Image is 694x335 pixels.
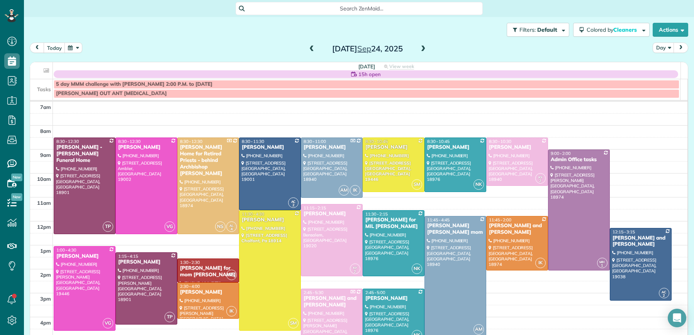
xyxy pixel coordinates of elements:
small: 2 [659,292,669,299]
span: 2:45 - 5:00 [365,290,385,295]
h2: [DATE] 24, 2025 [319,44,416,53]
span: 2pm [40,272,51,278]
span: New [11,193,22,201]
div: [PERSON_NAME] [489,144,546,151]
span: TP [103,221,113,232]
span: 2:45 - 5:30 [304,290,324,295]
div: [PERSON_NAME] and [PERSON_NAME] [303,295,360,308]
span: 1pm [40,248,51,254]
div: [PERSON_NAME] [303,144,360,151]
div: [PERSON_NAME] - [PERSON_NAME] Funeral Home [56,144,113,164]
span: Filters: [519,26,536,33]
span: IK [226,306,237,316]
div: [PERSON_NAME] and [PERSON_NAME] [612,235,669,248]
span: NS [215,221,226,232]
span: 11:30 - 2:15 [365,211,388,217]
span: 8:30 - 12:30 [118,139,141,144]
div: [PERSON_NAME] for mom [PERSON_NAME] [180,265,237,278]
button: today [44,43,65,53]
span: NS [226,270,237,280]
span: AC [662,290,666,294]
span: 9:00 - 2:00 [551,151,571,156]
span: 12:15 - 3:15 [613,229,635,235]
span: 5 day MMM challenge with [PERSON_NAME] 2:00 P.M. to [DATE] [56,81,212,87]
button: Day [653,43,674,53]
small: 1 [597,262,607,269]
span: IK [350,185,360,196]
button: Filters: Default [507,23,569,37]
span: VG [165,221,175,232]
small: 2 [536,177,545,185]
span: Colored by [587,26,640,33]
div: Admin Office tasks [550,156,607,163]
span: Cleaners [613,26,638,33]
div: [PERSON_NAME] [PERSON_NAME] mom [427,223,484,236]
button: Actions [653,23,688,37]
span: 12pm [37,224,51,230]
span: View week [389,63,414,70]
div: [PERSON_NAME] [241,217,299,223]
span: 1:30 - 2:30 [180,260,200,265]
div: Open Intercom Messenger [668,309,686,327]
div: [PERSON_NAME] [303,211,360,217]
span: VG [103,318,113,328]
span: 8:30 - 12:30 [56,139,79,144]
span: AC [291,199,296,204]
span: Sep [357,44,371,53]
span: SM [288,318,299,328]
span: 8:30 - 11:30 [242,139,264,144]
button: prev [30,43,44,53]
span: MH [599,260,605,264]
span: New [11,173,22,181]
span: NK [412,264,422,274]
div: [PERSON_NAME] [118,259,175,265]
div: [PERSON_NAME] [180,289,237,296]
small: 2 [350,268,360,275]
span: 1:15 - 4:15 [118,253,138,259]
span: [DATE] [358,63,375,70]
span: [PERSON_NAME] OUT ANT [MEDICAL_DATA] [56,90,167,97]
span: 8am [40,128,51,134]
span: 8:30 - 10:30 [489,139,511,144]
span: 4pm [40,320,51,326]
span: AM [473,324,484,335]
div: [PERSON_NAME] and [PERSON_NAME] [489,223,546,236]
div: [PERSON_NAME] [365,295,422,302]
span: KF [538,175,543,179]
div: [PERSON_NAME] [241,144,299,151]
span: 11:30 - 4:30 [242,211,264,217]
span: 7am [40,104,51,110]
small: 4 [227,226,236,233]
span: 10am [37,176,51,182]
span: 1:00 - 4:30 [56,247,76,253]
small: 2 [288,202,298,209]
span: SM [412,179,422,190]
div: [PERSON_NAME] [56,253,113,260]
div: [PERSON_NAME] [365,144,422,151]
div: [PERSON_NAME] Home for Retired Priests - behind Archbishop [PERSON_NAME] [180,144,237,177]
a: Filters: Default [503,23,569,37]
span: IK [535,258,546,268]
span: 8:30 - 12:30 [180,139,202,144]
div: [PERSON_NAME] [118,144,175,151]
button: next [674,43,688,53]
span: AM [339,185,349,196]
span: 8:30 - 11:00 [304,139,326,144]
span: 9am [40,152,51,158]
span: 11am [37,200,51,206]
span: 11:45 - 4:45 [427,217,450,223]
span: TP [165,312,175,322]
div: [PERSON_NAME] [427,144,484,151]
span: 8:30 - 10:45 [365,139,388,144]
span: Default [537,26,558,33]
span: AL [229,223,234,228]
button: Colored byCleaners [573,23,650,37]
span: KF [353,265,357,270]
span: 8:30 - 10:45 [427,139,450,144]
span: 3pm [40,296,51,302]
span: 11:15 - 2:15 [304,205,326,211]
span: NK [473,179,484,190]
div: [PERSON_NAME] for MIL [PERSON_NAME] [365,217,422,230]
span: 15h open [358,70,381,78]
span: 11:45 - 2:00 [489,217,511,223]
